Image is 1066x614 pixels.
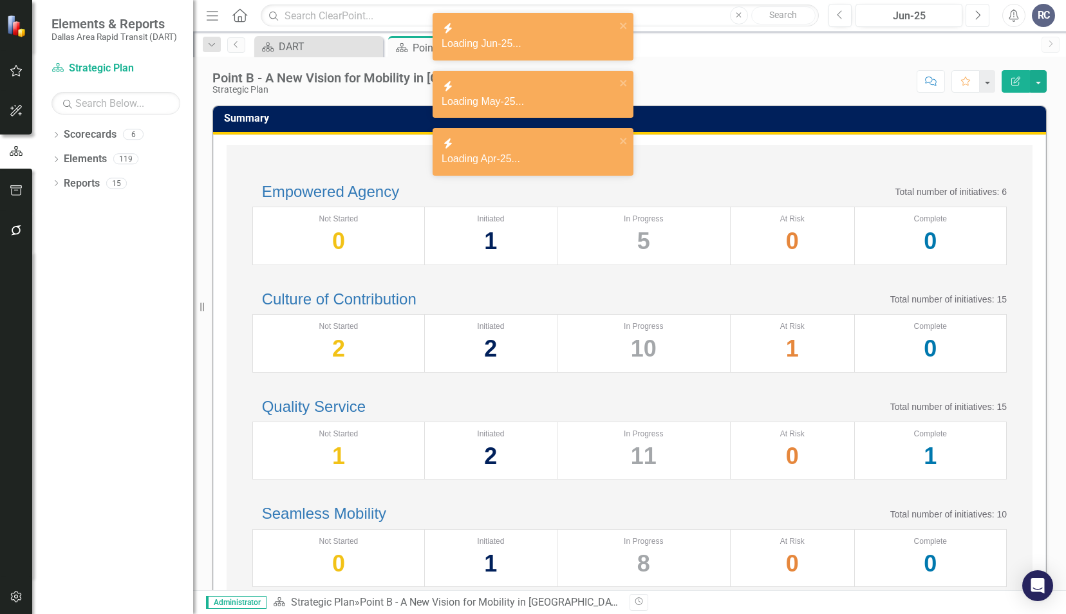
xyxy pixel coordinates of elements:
div: At Risk [737,429,848,440]
div: 0 [861,225,1000,257]
div: Complete [861,429,1000,440]
div: 15 [106,178,127,189]
div: Initiated [431,321,550,332]
p: Total number of initiatives: 6 [895,185,1007,198]
div: 1 [259,440,418,472]
div: Point B - A New Vision for Mobility in [GEOGRAPHIC_DATA][US_STATE] [360,596,678,608]
p: Total number of initiatives: 15 [890,293,1007,306]
div: Complete [861,536,1000,547]
button: Jun-25 [856,4,962,27]
a: Seamless Mobility [262,505,386,522]
div: 2 [431,332,550,365]
a: Empowered Agency [262,183,399,200]
div: » [273,595,620,610]
div: In Progress [564,321,724,332]
span: Elements & Reports [51,16,177,32]
div: Loading Jun-25... [442,37,615,51]
div: Loading Apr-25... [442,152,615,167]
div: 1 [431,547,550,580]
button: close [619,133,628,148]
p: Total number of initiatives: 15 [890,400,1007,413]
a: DART [257,39,380,55]
div: DART [279,39,380,55]
div: At Risk [737,321,848,332]
p: Total number of initiatives: 10 [890,508,1007,521]
div: At Risk [737,214,848,225]
button: RC [1032,4,1055,27]
div: 0 [259,225,418,257]
div: In Progress [564,429,724,440]
div: At Risk [737,536,848,547]
div: Open Intercom Messenger [1022,570,1053,601]
div: 1 [431,225,550,257]
a: Strategic Plan [291,596,355,608]
div: In Progress [564,536,724,547]
span: Administrator [206,596,266,609]
div: Initiated [431,536,550,547]
a: Culture of Contribution [262,290,416,308]
div: 1 [861,440,1000,472]
span: Search [769,10,797,20]
div: Not Started [259,321,418,332]
div: Point B - A New Vision for Mobility in [GEOGRAPHIC_DATA][US_STATE] [212,71,617,85]
div: 11 [564,440,724,472]
div: 0 [861,547,1000,580]
div: Not Started [259,536,418,547]
div: 0 [737,225,848,257]
div: 2 [259,332,418,365]
img: ClearPoint Strategy [6,15,29,37]
a: Scorecards [64,127,117,142]
small: Dallas Area Rapid Transit (DART) [51,32,177,42]
h3: Summary [224,113,1040,124]
a: Elements [64,152,107,167]
div: Initiated [431,214,550,225]
div: Not Started [259,429,418,440]
a: Strategic Plan [51,61,180,76]
div: Jun-25 [860,8,958,24]
input: Search Below... [51,92,180,115]
div: Complete [861,321,1000,332]
div: Loading May-25... [442,95,615,109]
div: 0 [861,332,1000,365]
button: close [619,18,628,33]
div: 0 [259,547,418,580]
button: Search [751,6,816,24]
div: In Progress [564,214,724,225]
div: 119 [113,154,138,165]
a: Quality Service [262,398,366,415]
div: 2 [431,440,550,472]
div: 6 [123,129,144,140]
div: 10 [564,332,724,365]
a: Reports [64,176,100,191]
div: Not Started [259,214,418,225]
div: 8 [564,547,724,580]
button: close [619,76,628,91]
div: 5 [564,225,724,257]
div: Strategic Plan [212,85,617,95]
input: Search ClearPoint... [261,5,818,27]
div: Initiated [431,429,550,440]
div: Point B - A New Vision for Mobility in [GEOGRAPHIC_DATA][US_STATE] [413,40,514,56]
div: 1 [737,332,848,365]
div: Complete [861,214,1000,225]
div: 0 [737,440,848,472]
div: 0 [737,547,848,580]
